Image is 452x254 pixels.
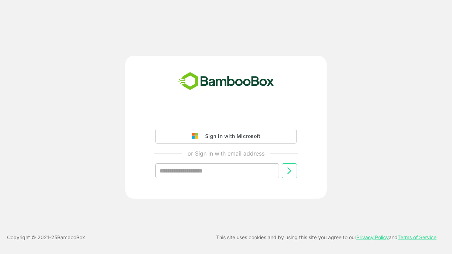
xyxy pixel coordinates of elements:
button: Sign in with Microsoft [155,129,297,144]
iframe: Sign in with Google Button [152,109,300,125]
a: Terms of Service [398,234,436,240]
div: Sign in with Microsoft [202,132,260,141]
a: Privacy Policy [356,234,389,240]
p: Copyright © 2021- 25 BambooBox [7,233,85,242]
img: google [192,133,202,139]
p: or Sign in with email address [188,149,264,158]
p: This site uses cookies and by using this site you agree to our and [216,233,436,242]
img: bamboobox [174,70,278,93]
